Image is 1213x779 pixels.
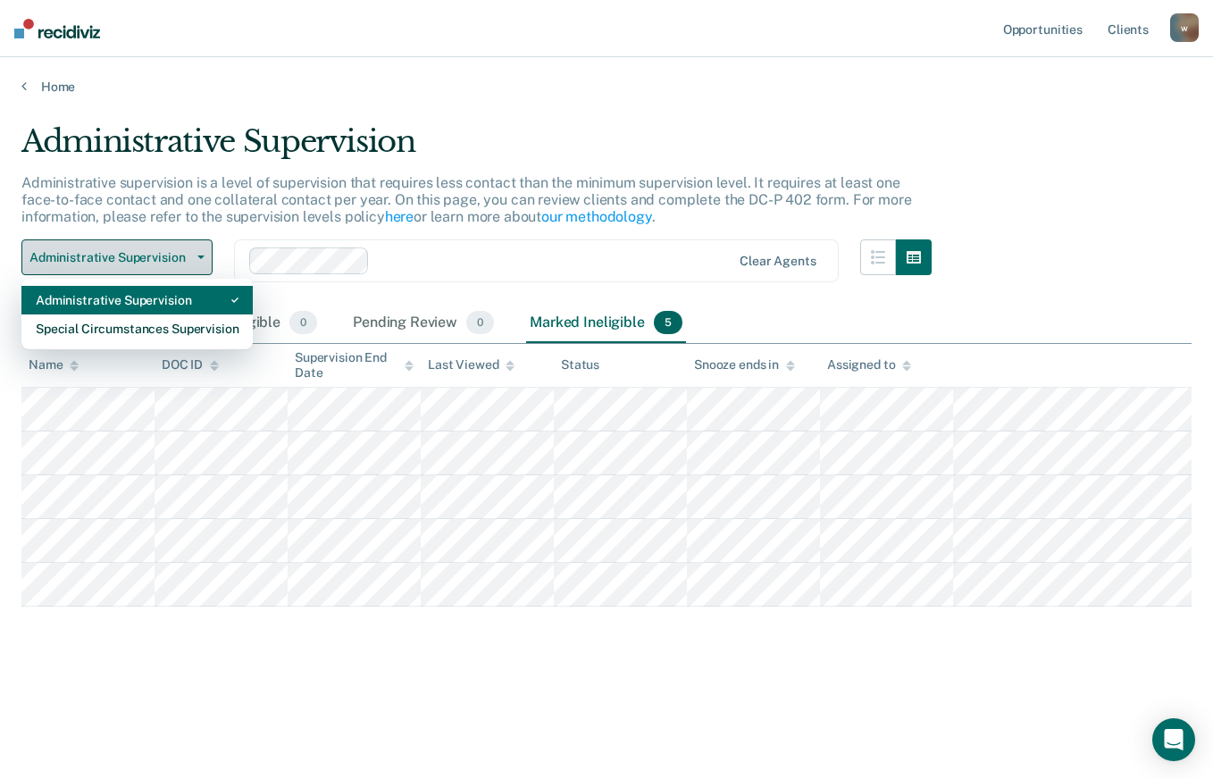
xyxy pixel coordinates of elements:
img: Recidiviz [14,19,100,38]
span: 5 [654,311,682,334]
span: 0 [466,311,494,334]
div: Snooze ends in [694,357,795,373]
div: Assigned to [827,357,911,373]
div: Supervision End Date [295,350,414,381]
span: 0 [289,311,317,334]
div: Special Circumstances Supervision [36,314,238,343]
div: Marked Ineligible5 [526,304,686,343]
p: Administrative supervision is a level of supervision that requires less contact than the minimum ... [21,174,911,225]
div: Administrative Supervision [36,286,238,314]
div: Administrative Supervision [21,123,932,174]
a: our methodology [541,208,652,225]
div: Clear agents [740,254,816,269]
button: Administrative Supervision [21,239,213,275]
div: DOC ID [162,357,219,373]
div: Last Viewed [428,357,514,373]
a: here [385,208,414,225]
div: Open Intercom Messenger [1152,718,1195,761]
div: Pending Review0 [349,304,498,343]
span: Administrative Supervision [29,250,190,265]
div: Status [561,357,599,373]
button: w [1170,13,1199,42]
a: Home [21,79,1192,95]
div: Name [29,357,79,373]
